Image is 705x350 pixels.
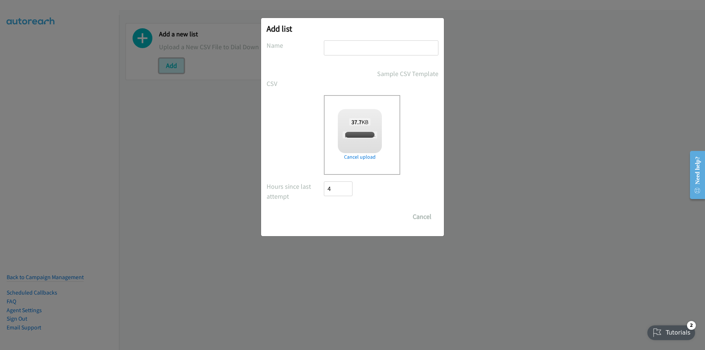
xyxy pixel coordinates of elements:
strong: 37.7 [351,118,362,126]
label: Name [267,40,324,50]
span: KB [349,118,371,126]
iframe: Resource Center [684,146,705,204]
iframe: Checklist [643,318,699,344]
span: [PERSON_NAME] + Lenovo-Dentsu AMD Q225 TH.csv [343,131,449,138]
label: CSV [267,79,324,89]
h2: Add list [267,24,438,34]
button: Cancel [406,209,438,224]
a: Cancel upload [338,153,382,161]
a: Sample CSV Template [377,69,438,79]
label: Hours since last attempt [267,181,324,201]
